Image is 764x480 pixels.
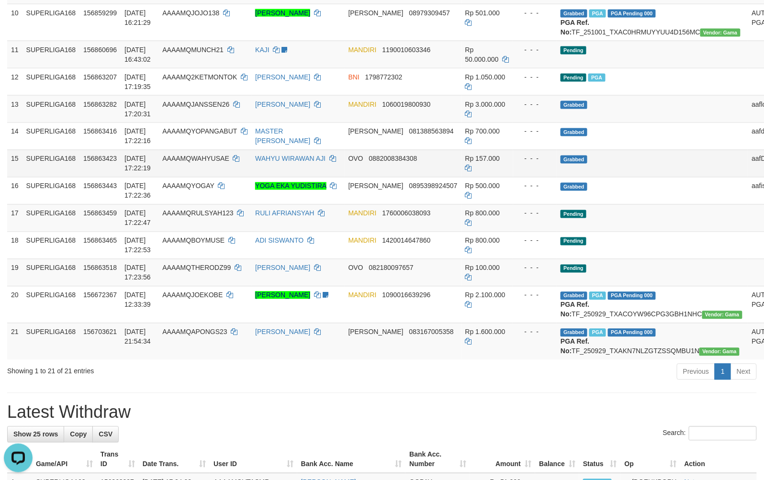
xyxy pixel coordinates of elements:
span: Marked by aafsengchandara [589,292,606,300]
a: Copy [64,426,93,443]
span: Rp 100.000 [465,264,500,272]
b: PGA Ref. No: [561,19,589,36]
span: Show 25 rows [13,431,58,438]
td: SUPERLIGA168 [22,95,80,123]
span: 156672367 [83,291,117,299]
td: 11 [7,41,22,68]
td: TF_251001_TXAC0HRMUYYUU4D156MC [557,4,748,41]
span: [DATE] 17:23:56 [124,264,151,281]
span: AAAAMQBOYMUSE [162,237,225,245]
span: Grabbed [561,10,587,18]
td: SUPERLIGA168 [22,123,80,150]
span: MANDIRI [348,46,377,54]
td: 20 [7,286,22,323]
td: 12 [7,68,22,95]
span: Grabbed [561,128,587,136]
span: 156863443 [83,182,117,190]
span: Copy 1798772302 to clipboard [365,73,403,81]
span: Copy 0895398924507 to clipboard [409,182,458,190]
span: BNI [348,73,360,81]
span: AAAAMQTHERODZ99 [162,264,231,272]
span: Marked by aafheankoy [589,10,606,18]
span: PGA Pending [608,329,656,337]
th: Amount: activate to sort column ascending [470,446,535,473]
span: Rp 500.000 [465,182,500,190]
span: Pending [561,265,586,273]
td: SUPERLIGA168 [22,323,80,360]
span: Pending [561,210,586,218]
button: Open LiveChat chat widget [4,4,33,33]
a: MASTER [PERSON_NAME] [255,128,310,145]
span: 156863518 [83,264,117,272]
span: AAAAMQRULSYAH123 [162,210,233,217]
span: Grabbed [561,329,587,337]
a: ADI SISWANTO [255,237,303,245]
span: Vendor URL: https://trx31.1velocity.biz [702,311,742,319]
td: SUPERLIGA168 [22,204,80,232]
span: MANDIRI [348,210,377,217]
td: 18 [7,232,22,259]
span: [DATE] 17:19:35 [124,73,151,90]
td: 15 [7,150,22,177]
th: User ID: activate to sort column ascending [210,446,297,473]
div: - - - [517,327,553,337]
div: - - - [517,127,553,136]
td: TF_250929_TXACOYW96CPG3GBH1NHC [557,286,748,323]
span: Copy 1420014647860 to clipboard [382,237,430,245]
span: 156863465 [83,237,117,245]
span: AAAAMQJANSSEN26 [162,100,229,108]
b: PGA Ref. No: [561,301,589,318]
a: RULI AFRIANSYAH [255,210,314,217]
span: [DATE] 17:22:36 [124,182,151,200]
td: SUPERLIGA168 [22,150,80,177]
span: [DATE] 17:20:31 [124,100,151,118]
span: PGA Pending [608,10,656,18]
span: Marked by aafchhiseyha [589,329,606,337]
span: Rp 700.000 [465,128,500,135]
span: [DATE] 17:22:47 [124,210,151,227]
div: - - - [517,290,553,300]
div: - - - [517,154,553,164]
span: AAAAMQYOGAY [162,182,214,190]
span: AAAAMQYOPANGABUT [162,128,237,135]
span: PGA Pending [608,292,656,300]
th: Status: activate to sort column ascending [579,446,621,473]
td: 13 [7,95,22,123]
span: Copy 1190010603346 to clipboard [382,46,430,54]
td: 17 [7,204,22,232]
span: Copy 1090016639296 to clipboard [382,291,430,299]
span: Rp 800.000 [465,237,500,245]
td: SUPERLIGA168 [22,4,80,41]
th: Action [681,446,757,473]
span: 156860696 [83,46,117,54]
a: [PERSON_NAME] [255,100,310,108]
div: - - - [517,209,553,218]
span: AAAAMQ2KETMONTOK [162,73,237,81]
span: MANDIRI [348,100,377,108]
span: Rp 2.100.000 [465,291,506,299]
th: Game/API: activate to sort column ascending [32,446,97,473]
span: [DATE] 17:22:16 [124,128,151,145]
span: Rp 157.000 [465,155,500,163]
a: YOGA EKA YUDISTIRA [255,182,326,190]
span: Rp 501.000 [465,9,500,17]
td: 19 [7,259,22,286]
td: SUPERLIGA168 [22,286,80,323]
a: KAJI [255,46,270,54]
div: - - - [517,100,553,109]
div: - - - [517,236,553,246]
span: [DATE] 16:43:02 [124,46,151,63]
th: Balance: activate to sort column ascending [535,446,579,473]
span: AAAAMQJOEKOBE [162,291,223,299]
a: Next [730,364,757,380]
a: Show 25 rows [7,426,64,443]
span: 156863207 [83,73,117,81]
td: TF_250929_TXAKN7NLZGTZSSQMBU1N [557,323,748,360]
span: Grabbed [561,292,587,300]
span: [PERSON_NAME] [348,328,404,336]
span: [DATE] 21:54:34 [124,328,151,346]
th: Date Trans.: activate to sort column ascending [139,446,210,473]
span: Rp 1.600.000 [465,328,506,336]
span: Grabbed [561,183,587,191]
th: Bank Acc. Name: activate to sort column ascending [297,446,406,473]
